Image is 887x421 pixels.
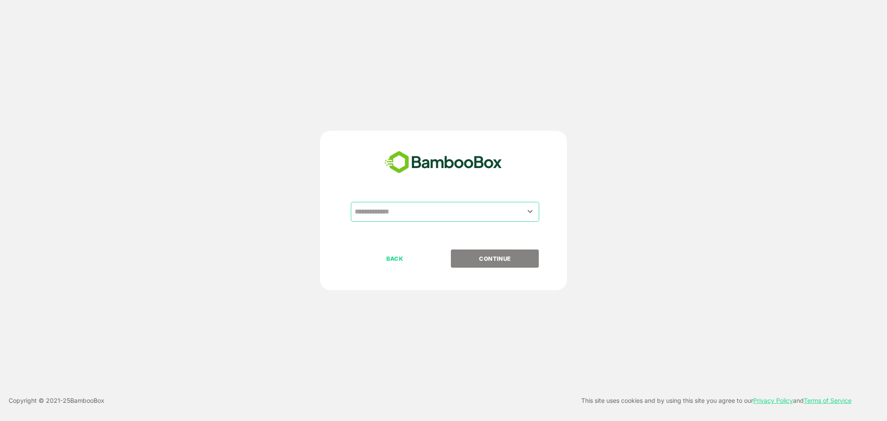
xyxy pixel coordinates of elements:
[352,254,438,263] p: BACK
[452,254,538,263] p: CONTINUE
[753,397,793,404] a: Privacy Policy
[581,395,851,406] p: This site uses cookies and by using this site you agree to our and
[380,148,507,177] img: bamboobox
[524,206,536,217] button: Open
[9,395,104,406] p: Copyright © 2021- 25 BambooBox
[451,249,539,268] button: CONTINUE
[351,249,439,268] button: BACK
[804,397,851,404] a: Terms of Service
